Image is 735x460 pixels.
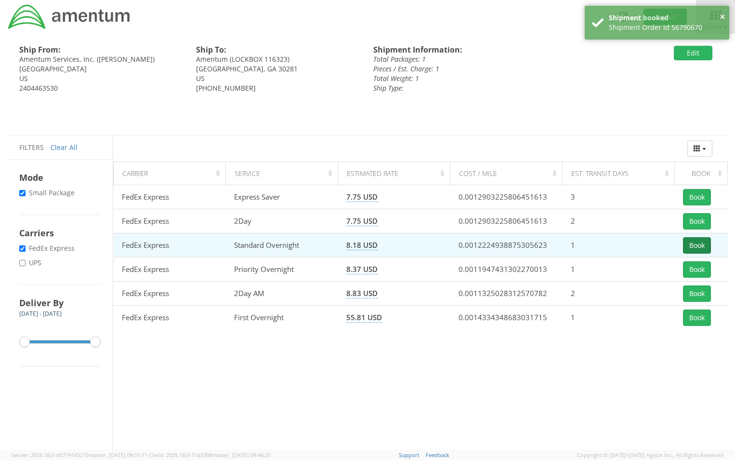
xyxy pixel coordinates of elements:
button: Edit [674,46,712,60]
td: 2Day [226,209,338,233]
td: 0.0011325028312570782 [450,282,563,306]
div: US [19,74,182,83]
td: Standard Overnight [226,233,338,257]
td: FedEx Express [114,233,226,257]
div: US [196,74,358,83]
span: 8.37 USD [346,264,378,274]
a: Clear All [51,143,78,152]
td: 1 [563,257,675,282]
span: 55.81 USD [346,312,382,323]
div: [PHONE_NUMBER] [196,83,358,93]
td: 0.0012903225806451613 [450,209,563,233]
button: Book [683,189,711,205]
button: Book [683,285,711,302]
span: 8.83 USD [346,288,378,298]
span: 8.18 USD [346,240,378,250]
td: 2 [563,282,675,306]
div: Amentum Services, Inc. ([PERSON_NAME]) [19,54,182,64]
td: FedEx Express [114,282,226,306]
span: Filters [19,143,44,152]
div: Est. Transit Days [571,169,672,178]
td: 0.0012903225806451613 [450,185,563,209]
input: Small Package [19,190,26,196]
input: UPS [19,260,26,266]
h4: Carriers [19,227,101,239]
div: Shipment booked [609,13,722,23]
div: [GEOGRAPHIC_DATA] [19,64,182,74]
td: FedEx Express [114,257,226,282]
div: Cost / Mile [459,169,560,178]
td: 3 [563,185,675,209]
td: FedEx Express [114,185,226,209]
span: master, [DATE] 09:46:25 [212,451,271,459]
div: Total Weight: 1 [373,74,595,83]
a: Feedback [426,451,449,459]
h4: Ship To: [196,46,358,54]
span: Server: 2025.18.0-dd719145275 [12,451,147,459]
td: 0.0014334348683031715 [450,306,563,330]
h4: Deliver By [19,297,101,309]
h4: Mode [19,172,101,183]
a: Support [399,451,420,459]
td: Express Saver [226,185,338,209]
label: UPS [19,258,43,268]
td: 2 [563,209,675,233]
span: Copyright © [DATE]-[DATE] Agistix Inc., All Rights Reserved [577,451,723,459]
button: Columns [687,140,712,157]
h4: Ship From: [19,46,182,54]
td: First Overnight [226,306,338,330]
span: [DATE] - [DATE] [19,310,62,318]
img: dyn-intl-logo-049831509241104b2a82.png [7,3,131,30]
div: Book [683,169,725,178]
div: Service [235,169,335,178]
div: 2404463530 [19,83,182,93]
div: [GEOGRAPHIC_DATA], GA 30281 [196,64,358,74]
td: Priority Overnight [226,257,338,282]
button: Book [683,310,711,326]
button: Book [683,213,711,230]
label: FedEx Express [19,244,77,253]
button: × [720,10,725,24]
div: Ship Type: [373,83,595,93]
button: Book [683,237,711,254]
input: FedEx Express [19,245,26,252]
td: 1 [563,306,675,330]
span: Client: 2025.18.0-71d3358 [149,451,271,459]
td: 1 [563,233,675,257]
span: 7.75 USD [346,216,378,226]
td: 0.0011947431302270013 [450,257,563,282]
td: FedEx Express [114,209,226,233]
div: Pieces / Est. Charge: 1 [373,64,595,74]
div: Amentum (LOCKBOX 116323) [196,54,358,64]
div: Carrier [122,169,223,178]
label: Small Package [19,188,77,198]
div: Total Packages: 1 [373,54,595,64]
td: FedEx Express [114,306,226,330]
span: 7.75 USD [346,192,378,202]
h4: Shipment Information: [373,46,595,54]
span: master, [DATE] 09:51:11 [89,451,147,459]
button: Book [683,261,711,278]
div: Estimated Rate [347,169,447,178]
td: 2Day AM [226,282,338,306]
td: 0.0012224938875305623 [450,233,563,257]
div: Shipment Order Id 56790670 [609,23,722,32]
